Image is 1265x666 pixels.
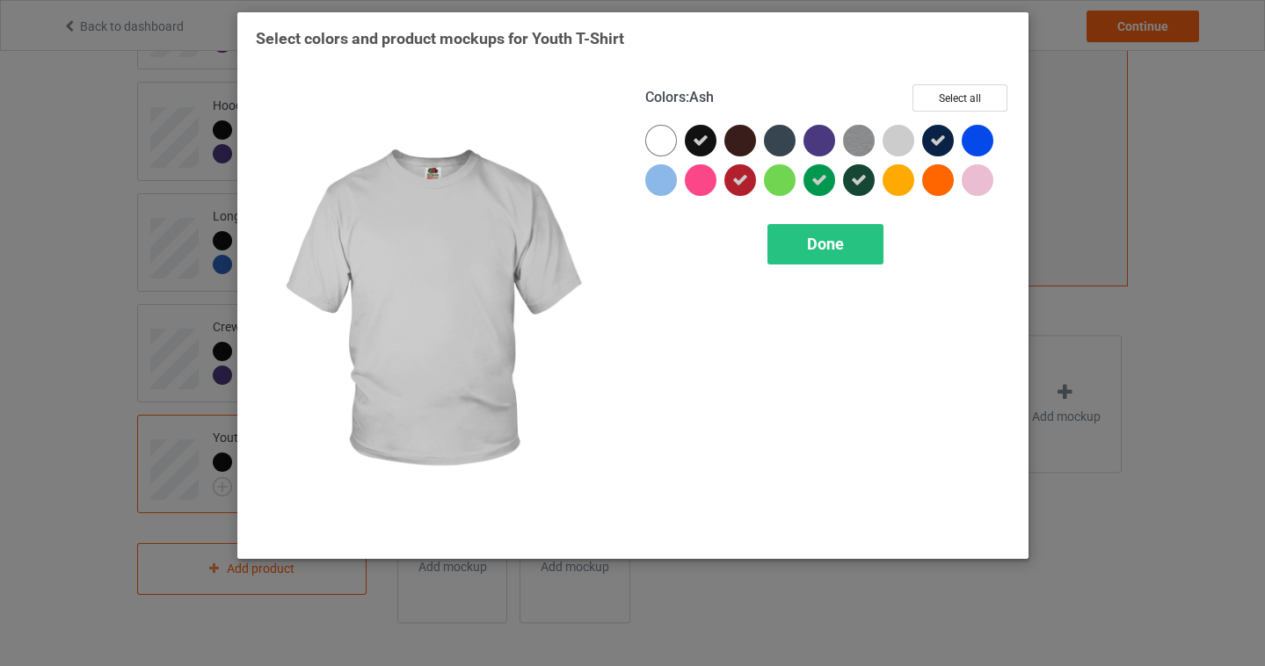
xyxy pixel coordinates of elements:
img: regular.jpg [256,84,621,540]
span: Ash [689,89,714,105]
img: heather_texture.png [843,125,875,156]
span: Select colors and product mockups for Youth T-Shirt [256,29,624,47]
span: Colors [645,89,686,105]
h4: : [645,89,714,107]
button: Select all [912,84,1007,112]
span: Done [807,235,844,253]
